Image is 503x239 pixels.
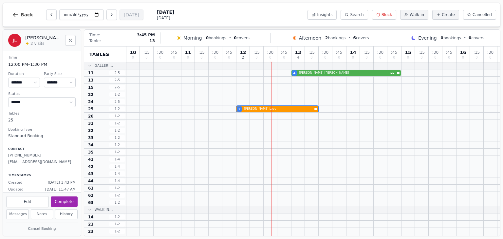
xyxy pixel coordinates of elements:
span: 12 [240,50,246,55]
span: 1 - 4 [109,164,125,169]
span: 1 - 2 [109,121,125,126]
span: 0 [434,56,436,59]
span: 0 [352,56,354,59]
button: History [55,209,78,219]
span: 0 [407,56,409,59]
span: 2 [242,56,244,59]
span: 2 - 5 [109,78,125,83]
button: Messages [6,209,29,219]
span: 0 [214,56,216,59]
dd: 12:00 PM – 1:30 PM [8,61,76,68]
span: 42 [88,164,94,169]
dd: 25 [8,117,76,123]
span: 15 [405,50,411,55]
span: : 45 [281,50,287,54]
span: 0 [462,56,464,59]
h2: [PERSON_NAME] Love [25,34,61,41]
span: 2 visits [30,41,44,46]
p: [PHONE_NUMBER] [8,153,76,158]
span: 61 [88,186,94,191]
span: Cancelled [473,12,492,17]
span: Create [442,12,455,17]
button: Close [65,35,76,46]
span: Table: [89,38,101,44]
button: Cancelled [463,10,496,20]
dd: Standard Booking [8,133,76,139]
span: 2 [325,36,328,40]
span: 21 [88,222,94,227]
button: Create [432,10,459,20]
span: 0 [448,56,450,59]
span: 44 [88,178,94,184]
span: 24 [88,99,94,104]
span: Updated [8,187,24,193]
button: [DATE] [120,9,143,20]
span: 0 [173,56,175,59]
span: : 45 [226,50,232,54]
span: 26 [88,114,94,119]
span: bookings [441,35,461,41]
p: Contact [8,147,76,152]
span: bookings [206,35,226,41]
span: : 30 [377,50,383,54]
span: 0 [379,56,381,59]
span: Created [8,180,23,186]
span: 43 [88,171,94,176]
span: Morning [183,35,202,41]
span: 1 - 2 [109,150,125,155]
span: • [348,35,351,41]
span: : 15 [474,50,480,54]
span: 0 [469,36,471,40]
span: Time: [89,32,100,38]
span: 1 - 2 [109,186,125,191]
span: bookings [325,35,345,41]
span: 0 [420,56,422,59]
span: [PERSON_NAME] [PERSON_NAME] [299,71,389,75]
span: 0 [145,56,147,59]
span: 25 [88,106,94,112]
span: 14 [350,50,356,55]
span: : 30 [157,50,163,54]
span: covers [234,35,250,41]
span: • [464,35,466,41]
span: 2 - 5 [109,85,125,90]
span: Galleri... [95,63,113,68]
span: 0 [200,56,202,59]
span: 63 [88,200,94,205]
span: 0 [255,56,257,59]
span: [DATE] [157,9,174,15]
span: : 30 [322,50,328,54]
span: 33 [88,135,94,140]
span: 0 [269,56,271,59]
dt: Party Size [44,71,76,77]
span: 6 [353,36,356,40]
span: 62 [88,193,94,198]
span: 0 [338,56,340,59]
span: 3:45 PM [137,32,155,38]
span: 0 [187,56,189,59]
span: 1 - 2 [109,114,125,119]
button: Notes [31,209,53,219]
span: 0 [393,56,395,59]
dt: Booking Type [8,127,76,133]
span: : 30 [487,50,494,54]
span: [PERSON_NAME] Love [244,107,313,111]
span: 0 [159,56,161,59]
button: Walk-in [400,10,428,20]
button: Back [7,7,38,23]
span: [DATE] 3:43 PM [48,180,76,186]
span: 0 [441,36,443,40]
span: : 45 [336,50,342,54]
span: 1 - 2 [109,106,125,111]
span: : 15 [308,50,315,54]
span: 13 [149,38,155,44]
button: Previous day [46,9,57,20]
span: Block [382,12,392,17]
span: 0 [475,56,477,59]
button: Search [341,10,368,20]
span: : 45 [446,50,452,54]
span: 4 [293,71,296,76]
span: 0 [206,36,209,40]
span: Walk-In... [95,207,113,212]
dt: Status [8,91,76,97]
